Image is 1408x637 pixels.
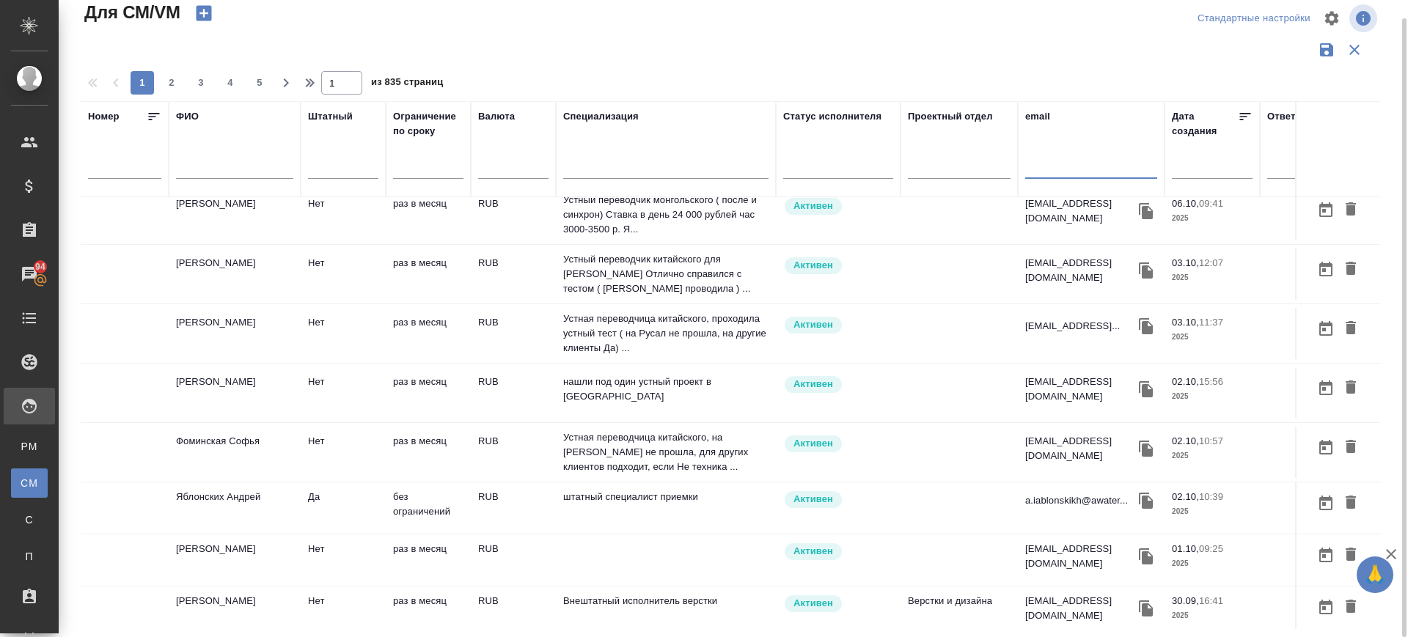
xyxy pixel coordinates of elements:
[793,436,833,451] p: Активен
[11,505,48,534] a: С
[793,258,833,273] p: Активен
[1199,317,1223,328] p: 11:37
[1135,438,1157,460] button: Скопировать
[1172,504,1253,519] p: 2025
[248,71,271,95] button: 5
[1338,315,1363,342] button: Удалить
[783,594,893,614] div: Рядовой исполнитель: назначай с учетом рейтинга
[301,189,386,240] td: Нет
[11,432,48,461] a: PM
[88,109,120,124] div: Номер
[1199,257,1223,268] p: 12:07
[386,482,471,534] td: без ограничений
[386,248,471,300] td: раз в месяц
[1199,435,1223,446] p: 10:57
[18,549,40,564] span: П
[1172,556,1253,571] p: 2025
[563,594,769,608] p: Внештатный исполнитель верстки
[471,534,556,586] td: RUB
[908,109,993,124] div: Проектный отдел
[1338,434,1363,461] button: Удалить
[1194,7,1314,30] div: split button
[1025,493,1128,508] p: a.iablonskikh@awater...
[1172,330,1253,345] p: 2025
[371,73,443,95] span: из 835 страниц
[1341,36,1368,64] button: Сбросить фильтры
[471,367,556,419] td: RUB
[189,71,213,95] button: 3
[471,189,556,240] td: RUB
[563,375,769,404] p: нашли под один устный проект в [GEOGRAPHIC_DATA]
[1349,4,1380,32] span: Посмотреть информацию
[1025,434,1135,463] p: [EMAIL_ADDRESS][DOMAIN_NAME]
[1172,491,1199,502] p: 02.10,
[386,534,471,586] td: раз в месяц
[563,252,769,296] p: Устный переводчик китайского для [PERSON_NAME] Отлично справился с тестом ( [PERSON_NAME] проводи...
[793,317,833,332] p: Активен
[783,315,893,335] div: Рядовой исполнитель: назначай с учетом рейтинга
[1172,270,1253,285] p: 2025
[793,596,833,611] p: Активен
[18,512,40,527] span: С
[386,189,471,240] td: раз в месяц
[1172,608,1253,623] p: 2025
[471,308,556,359] td: RUB
[301,308,386,359] td: Нет
[1357,556,1393,593] button: 🙏
[471,427,556,478] td: RUB
[160,76,183,90] span: 2
[1313,434,1338,461] button: Открыть календарь загрузки
[386,367,471,419] td: раз в месяц
[301,367,386,419] td: Нет
[1025,319,1120,334] p: [EMAIL_ADDRESS]...
[793,199,833,213] p: Активен
[1172,595,1199,606] p: 30.09,
[169,427,301,478] td: Фоминская Софья
[783,490,893,509] div: Рядовой исполнитель: назначай с учетом рейтинга
[1025,594,1135,623] p: [EMAIL_ADDRESS][DOMAIN_NAME]
[301,534,386,586] td: Нет
[160,71,183,95] button: 2
[248,76,271,90] span: 5
[301,248,386,300] td: Нет
[563,312,769,356] p: Устная переводчица китайского, проходила устный тест ( на Русал не прошла, на другие клиенты Да) ...
[393,109,463,139] div: Ограничение по сроку
[783,256,893,276] div: Рядовой исполнитель: назначай с учетом рейтинга
[471,248,556,300] td: RUB
[11,542,48,571] a: П
[169,189,301,240] td: [PERSON_NAME]
[1313,256,1338,283] button: Открыть календарь загрузки
[1172,435,1199,446] p: 02.10,
[1135,378,1157,400] button: Скопировать
[308,109,353,124] div: Штатный
[1338,594,1363,621] button: Удалить
[4,256,55,292] a: 94
[563,193,769,237] p: Устный переводчик монгольского ( после и синхрон) Ставка в день 24 000 рублей час 3000-3500 р. Я...
[1025,375,1135,404] p: [EMAIL_ADDRESS][DOMAIN_NAME]
[1313,36,1341,64] button: Сохранить фильтры
[1172,543,1199,554] p: 01.10,
[169,308,301,359] td: [PERSON_NAME]
[1314,1,1349,36] span: Настроить таблицу
[1172,257,1199,268] p: 03.10,
[18,476,40,490] span: CM
[783,542,893,561] div: Рядовой исполнитель: назначай с учетом рейтинга
[783,375,893,394] div: Рядовой исполнитель: назначай с учетом рейтинга
[1338,256,1363,283] button: Удалить
[301,482,386,534] td: Да
[189,76,213,90] span: 3
[1025,196,1135,226] p: [EMAIL_ADDRESS][DOMAIN_NAME]
[1172,317,1199,328] p: 03.10,
[783,109,881,124] div: Статус исполнителя
[1313,315,1338,342] button: Открыть календарь загрузки
[1199,543,1223,554] p: 09:25
[1313,196,1338,224] button: Открыть календарь загрузки
[301,427,386,478] td: Нет
[81,1,180,24] span: Для СМ/VM
[1338,542,1363,569] button: Удалить
[386,427,471,478] td: раз в месяц
[1313,542,1338,569] button: Открыть календарь загрузки
[563,109,639,124] div: Специализация
[1199,376,1223,387] p: 15:56
[1172,211,1253,226] p: 2025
